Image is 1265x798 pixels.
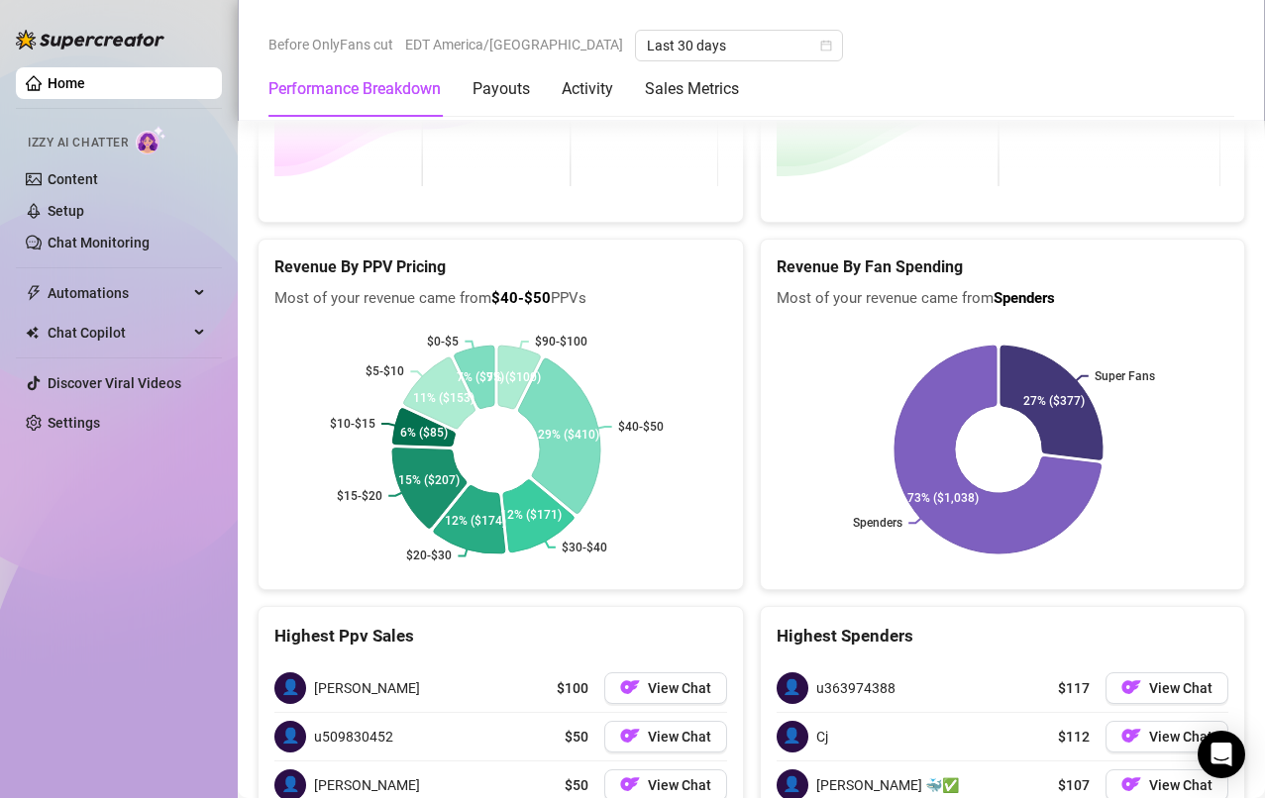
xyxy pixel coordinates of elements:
span: [PERSON_NAME] [314,677,420,699]
span: thunderbolt [26,285,42,301]
span: 👤 [274,721,306,752]
text: $10-$15 [330,417,375,431]
text: $15-$20 [337,489,382,503]
div: Highest Spenders [777,623,1229,649]
text: Spenders [853,516,902,530]
text: $0-$5 [427,335,459,349]
span: EDT America/[GEOGRAPHIC_DATA] [405,30,623,59]
span: 👤 [777,672,808,704]
h5: Revenue By Fan Spending [777,255,1229,279]
text: $5-$10 [366,364,404,378]
span: $50 [565,726,588,748]
div: Highest Ppv Sales [274,623,727,649]
a: Settings [48,415,100,431]
a: Content [48,171,98,187]
text: $40-$50 [618,420,664,434]
img: OF [620,677,640,697]
div: Sales Metrics [645,77,739,101]
button: OFView Chat [1106,721,1228,752]
span: $100 [557,677,588,699]
img: OF [620,774,640,794]
span: View Chat [1149,729,1212,745]
span: Automations [48,277,188,309]
a: Setup [48,203,84,219]
div: Performance Breakdown [268,77,441,101]
span: View Chat [1149,777,1212,793]
span: View Chat [648,729,711,745]
text: Super Fans [1094,369,1154,383]
img: OF [620,726,640,746]
span: [PERSON_NAME] 🐳✅ [816,774,959,796]
span: 👤 [274,672,306,704]
div: Open Intercom Messenger [1198,731,1245,778]
span: Before OnlyFans cut [268,30,393,59]
a: Discover Viral Videos [48,375,181,391]
img: AI Chatter [136,126,166,154]
div: Payouts [473,77,530,101]
a: Home [48,75,85,91]
img: Chat Copilot [26,326,39,340]
span: Cj [816,726,828,748]
span: View Chat [1149,680,1212,696]
span: View Chat [648,777,711,793]
text: $30-$40 [562,541,607,554]
img: logo-BBDzfeDw.svg [16,30,164,50]
span: u509830452 [314,726,393,748]
span: Last 30 days [647,31,831,60]
a: Chat Monitoring [48,235,150,250]
b: Spenders [994,289,1055,307]
span: Most of your revenue came from PPVs [274,287,727,311]
span: $50 [565,774,588,796]
div: Activity [562,77,613,101]
img: OF [1121,726,1141,746]
span: Chat Copilot [48,317,188,349]
span: Izzy AI Chatter [28,134,128,152]
span: $107 [1058,774,1090,796]
h5: Revenue By PPV Pricing [274,255,727,279]
span: 👤 [777,721,808,752]
span: [PERSON_NAME] [314,774,420,796]
button: OFView Chat [1106,672,1228,704]
span: calendar [820,40,832,51]
span: u363974388 [816,677,896,699]
img: OF [1121,774,1141,794]
text: $20-$30 [406,549,452,562]
button: OFView Chat [604,672,727,704]
text: $90-$100 [535,335,587,349]
span: View Chat [648,680,711,696]
b: $40-$50 [491,289,551,307]
span: $112 [1058,726,1090,748]
img: OF [1121,677,1141,697]
span: Most of your revenue came from [777,287,1229,311]
button: OFView Chat [604,721,727,752]
span: $117 [1058,677,1090,699]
